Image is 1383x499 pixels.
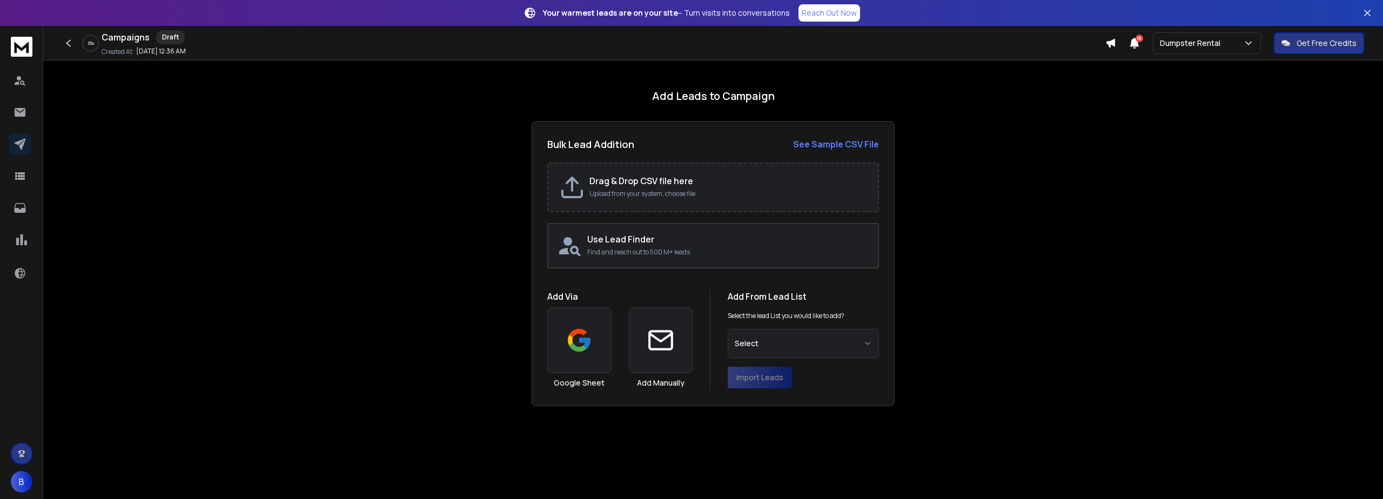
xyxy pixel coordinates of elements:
p: Created At: [102,48,134,56]
a: Reach Out Now [798,4,860,22]
button: Get Free Credits [1274,32,1364,54]
h3: Add Manually [637,377,684,388]
h1: Campaigns [102,31,150,44]
h2: Drag & Drop CSV file here [589,174,867,187]
button: B [11,471,32,493]
h3: Google Sheet [554,377,605,388]
strong: See Sample CSV File [793,138,879,150]
p: – Turn visits into conversations [543,8,790,18]
h1: Add From Lead List [728,290,879,303]
h2: Use Lead Finder [587,233,869,246]
a: See Sample CSV File [793,138,879,151]
p: Find and reach out to 500 M+ leads [587,248,869,257]
h2: Bulk Lead Addition [547,137,634,152]
p: Get Free Credits [1297,38,1357,49]
strong: Your warmest leads are on your site [543,8,678,18]
div: Draft [156,30,185,44]
span: 18 [1136,35,1143,42]
span: Select [735,338,758,349]
img: logo [11,37,32,57]
p: Select the lead List you would like to add? [728,312,844,320]
p: [DATE] 12:36 AM [136,47,186,56]
h1: Add Leads to Campaign [652,89,775,104]
p: Upload from your system, choose file [589,190,867,198]
p: 0 % [88,40,94,46]
h1: Add Via [547,290,693,303]
p: Reach Out Now [802,8,857,18]
p: Dumpster Rental [1160,38,1225,49]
